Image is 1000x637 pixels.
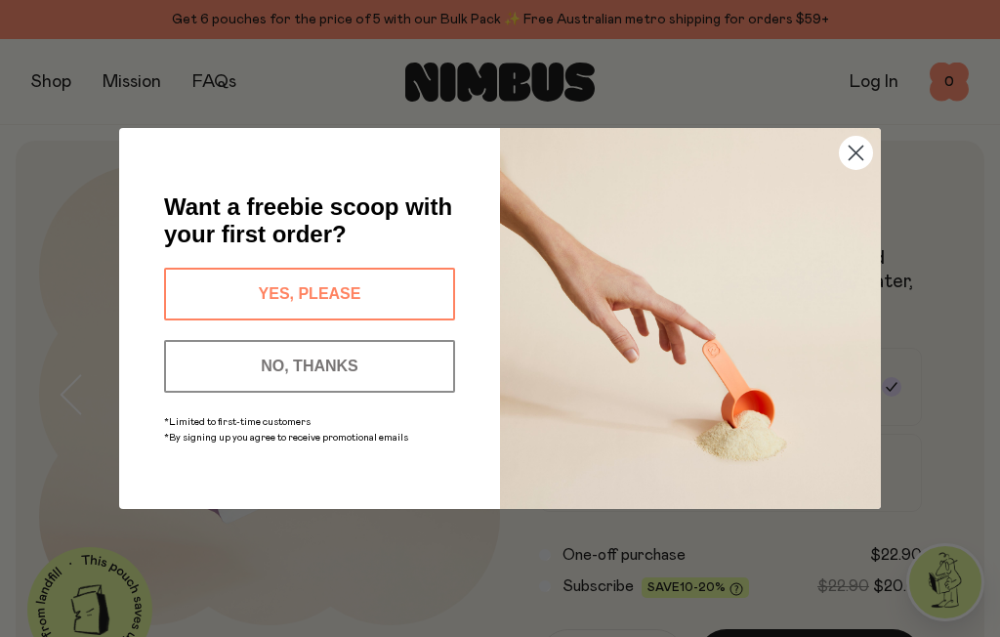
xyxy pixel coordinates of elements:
button: Close dialog [839,136,873,170]
button: NO, THANKS [164,340,455,393]
button: YES, PLEASE [164,268,455,320]
span: Want a freebie scoop with your first order? [164,193,452,247]
img: c0d45117-8e62-4a02-9742-374a5db49d45.jpeg [500,128,881,509]
span: *By signing up you agree to receive promotional emails [164,433,408,443]
span: *Limited to first-time customers [164,417,311,427]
